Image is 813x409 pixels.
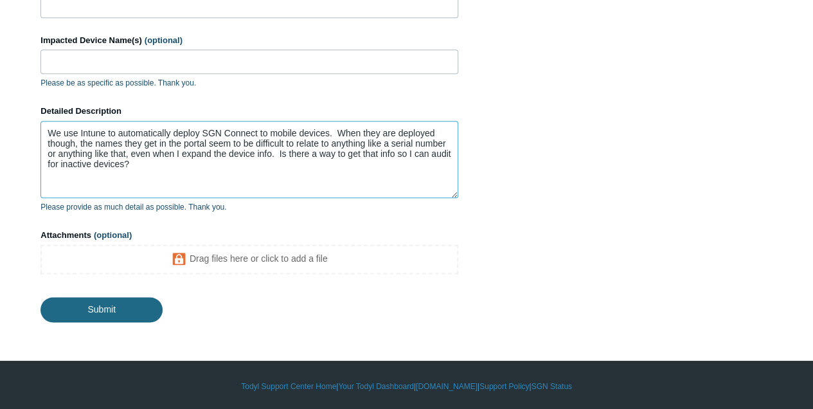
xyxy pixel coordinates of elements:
div: | | | | [40,381,773,392]
input: Submit [40,297,163,322]
a: Todyl Support Center Home [241,381,336,392]
a: SGN Status [532,381,572,392]
span: (optional) [94,230,132,240]
a: Your Todyl Dashboard [338,381,413,392]
a: Support Policy [479,381,529,392]
label: Impacted Device Name(s) [40,34,458,47]
label: Attachments [40,229,458,242]
span: (optional) [145,35,183,45]
label: Detailed Description [40,105,458,118]
p: Please provide as much detail as possible. Thank you. [40,201,458,213]
a: [DOMAIN_NAME] [416,381,478,392]
p: Please be as specific as possible. Thank you. [40,77,458,89]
